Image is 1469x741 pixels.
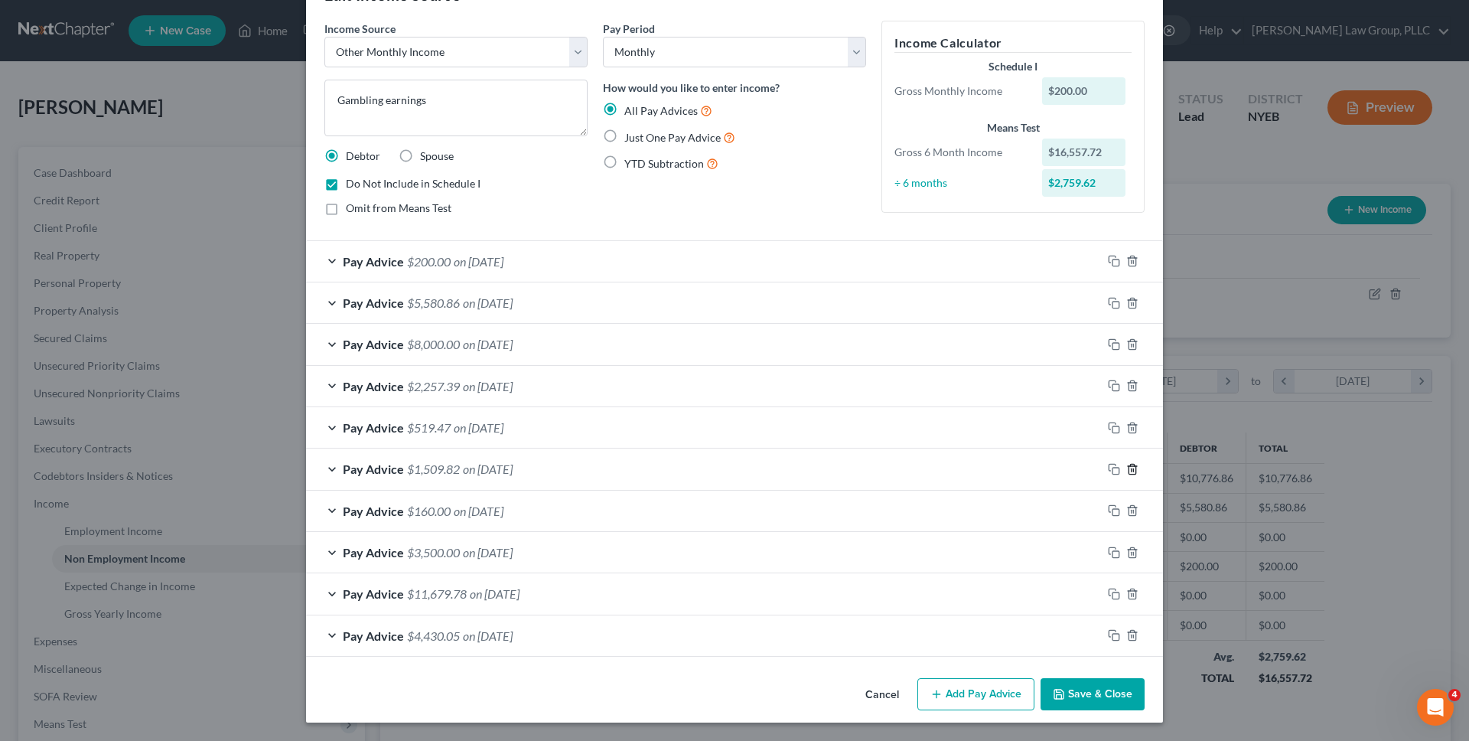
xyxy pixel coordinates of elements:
span: on [DATE] [463,628,513,643]
span: Do Not Include in Schedule I [346,177,480,190]
span: Just One Pay Advice [624,131,721,144]
span: on [DATE] [454,504,503,518]
span: on [DATE] [463,295,513,310]
span: $1,509.82 [407,462,460,476]
span: Pay Advice [343,337,404,351]
span: Spouse [420,149,454,162]
div: $2,759.62 [1042,169,1126,197]
span: on [DATE] [463,545,513,560]
span: on [DATE] [463,379,513,393]
span: $8,000.00 [407,337,460,351]
span: Debtor [346,149,380,162]
span: Pay Advice [343,379,404,393]
span: Pay Advice [343,628,404,643]
button: Add Pay Advice [917,678,1034,710]
span: Pay Advice [343,295,404,310]
span: Pay Advice [343,254,404,269]
span: on [DATE] [454,420,503,435]
iframe: Intercom live chat [1417,689,1454,726]
div: $200.00 [1042,77,1126,105]
div: Gross Monthly Income [887,83,1034,99]
span: Omit from Means Test [346,201,451,214]
button: Cancel [853,680,911,710]
span: $200.00 [407,254,451,269]
button: Save & Close [1041,678,1145,710]
div: Means Test [894,120,1132,135]
span: on [DATE] [463,462,513,476]
span: YTD Subtraction [624,157,704,170]
div: Gross 6 Month Income [887,145,1034,160]
h5: Income Calculator [894,34,1132,53]
span: on [DATE] [463,337,513,351]
span: Income Source [324,22,396,35]
span: Pay Advice [343,504,404,518]
label: How would you like to enter income? [603,80,780,96]
label: Pay Period [603,21,655,37]
span: $11,679.78 [407,586,467,601]
span: Pay Advice [343,545,404,560]
span: 4 [1448,689,1461,701]
span: $5,580.86 [407,295,460,310]
span: $4,430.05 [407,628,460,643]
span: Pay Advice [343,462,404,476]
span: $160.00 [407,504,451,518]
span: $2,257.39 [407,379,460,393]
span: Pay Advice [343,586,404,601]
span: $519.47 [407,420,451,435]
span: on [DATE] [454,254,503,269]
div: Schedule I [894,59,1132,74]
span: Pay Advice [343,420,404,435]
span: on [DATE] [470,586,520,601]
div: ÷ 6 months [887,175,1034,191]
span: $3,500.00 [407,545,460,560]
div: $16,557.72 [1042,139,1126,166]
span: All Pay Advices [624,104,698,117]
